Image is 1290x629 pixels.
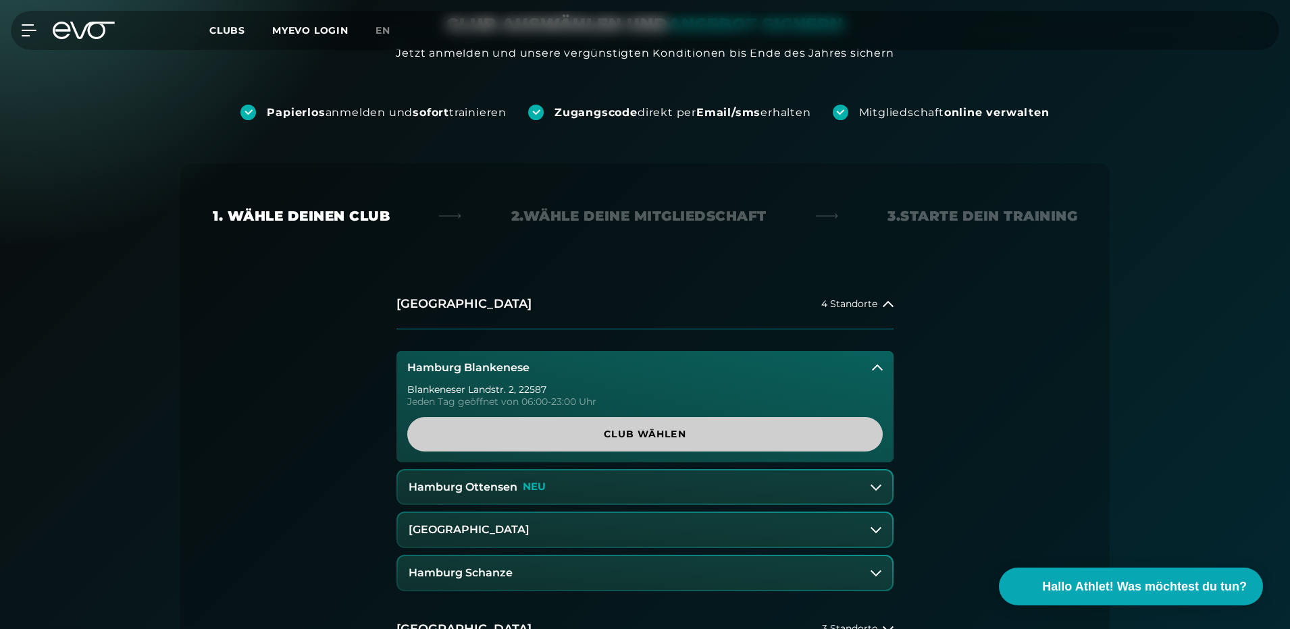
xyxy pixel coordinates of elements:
[267,106,325,119] strong: Papierlos
[398,470,892,504] button: Hamburg OttensenNEU
[209,24,245,36] span: Clubs
[376,23,407,38] a: en
[398,556,892,590] button: Hamburg Schanze
[413,106,449,119] strong: sofort
[409,481,517,493] h3: Hamburg Ottensen
[821,299,877,309] span: 4 Standorte
[396,296,532,312] h2: [GEOGRAPHIC_DATA]
[209,24,272,36] a: Clubs
[267,105,507,120] div: anmelden und trainieren
[409,567,513,579] h3: Hamburg Schanze
[398,513,892,547] button: [GEOGRAPHIC_DATA]
[554,106,638,119] strong: Zugangscode
[407,362,530,374] h3: Hamburg Blankenese
[523,481,546,493] p: NEU
[376,24,390,36] span: en
[859,105,1050,120] div: Mitgliedschaft
[999,568,1263,605] button: Hallo Athlet! Was möchtest du tun?
[407,397,883,406] div: Jeden Tag geöffnet von 06:00-23:00 Uhr
[440,427,850,441] span: Club wählen
[213,207,390,225] div: 1. Wähle deinen Club
[396,279,894,329] button: [GEOGRAPHIC_DATA]4 Standorte
[396,351,894,385] button: Hamburg Blankenese
[696,106,760,119] strong: Email/sms
[1042,578,1247,596] span: Hallo Athlet! Was möchtest du tun?
[407,417,883,452] a: Club wählen
[407,385,883,394] div: Blankeneser Landstr. 2 , 22587
[272,24,349,36] a: MYEVO LOGIN
[944,106,1050,119] strong: online verwalten
[554,105,810,120] div: direkt per erhalten
[887,207,1077,225] div: 3. Starte dein Training
[511,207,767,225] div: 2. Wähle deine Mitgliedschaft
[409,524,530,536] h3: [GEOGRAPHIC_DATA]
